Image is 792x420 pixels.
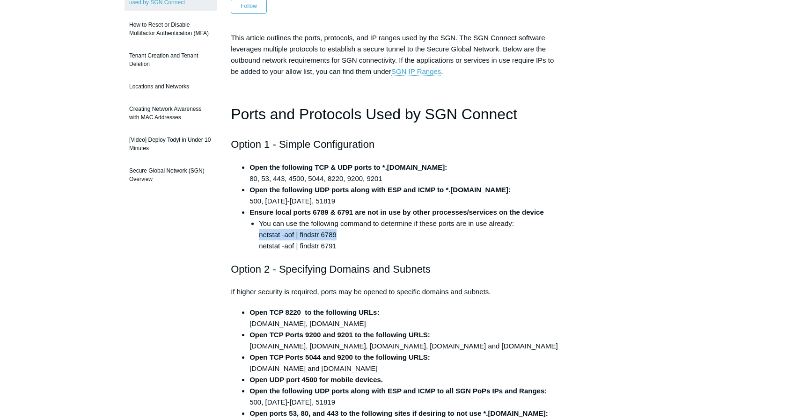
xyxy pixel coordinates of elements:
[125,78,217,95] a: Locations and Networks
[125,100,217,126] a: Creating Network Awareness with MAC Addresses
[125,131,217,157] a: [Video] Deploy Todyl in Under 10 Minutes
[259,218,561,252] li: You can use the following command to determine if these ports are in use already: netstat -aof | ...
[249,385,561,408] li: 500, [DATE]-[DATE], 51819
[249,329,561,352] li: [DOMAIN_NAME], [DOMAIN_NAME], [DOMAIN_NAME], [DOMAIN_NAME] and [DOMAIN_NAME]
[249,307,561,329] li: [DOMAIN_NAME], [DOMAIN_NAME]
[231,286,561,297] p: If higher security is required, ports may be opened to specific domains and subnets.
[231,261,561,277] h2: Option 2 - Specifying Domains and Subnets
[249,352,561,374] li: [DOMAIN_NAME] and [DOMAIN_NAME]
[249,387,547,395] strong: Open the following UDP ports along with ESP and ICMP to all SGN PoPs IPs and Ranges:
[231,136,561,152] h2: Option 1 - Simple Configuration
[125,162,217,188] a: Secure Global Network (SGN) Overview
[249,409,548,417] strong: Open ports 53, 80, and 443 to the following sites if desiring to not use *.[DOMAIN_NAME]:
[249,208,544,216] strong: Ensure local ports 6789 & 6791 are not in use by other processes/services on the device
[391,67,441,76] a: SGN IP Ranges
[231,34,554,76] span: This article outlines the ports, protocols, and IP ranges used by the SGN. The SGN Connect softwa...
[125,16,217,42] a: How to Reset or Disable Multifactor Authentication (MFA)
[249,308,379,316] strong: Open TCP 8220 to the following URLs:
[249,331,430,339] strong: Open TCP Ports 9200 and 9201 to the following URLS:
[231,102,561,126] h1: Ports and Protocols Used by SGN Connect
[249,186,511,194] strong: Open the following UDP ports along with ESP and ICMP to *.[DOMAIN_NAME]:
[249,162,561,184] li: 80, 53, 443, 4500, 5044, 8220, 9200, 9201
[249,376,383,384] strong: Open UDP port 4500 for mobile devices.
[249,163,447,171] strong: Open the following TCP & UDP ports to *.[DOMAIN_NAME]:
[249,353,430,361] strong: Open TCP Ports 5044 and 9200 to the following URLS:
[125,47,217,73] a: Tenant Creation and Tenant Deletion
[249,184,561,207] li: 500, [DATE]-[DATE], 51819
